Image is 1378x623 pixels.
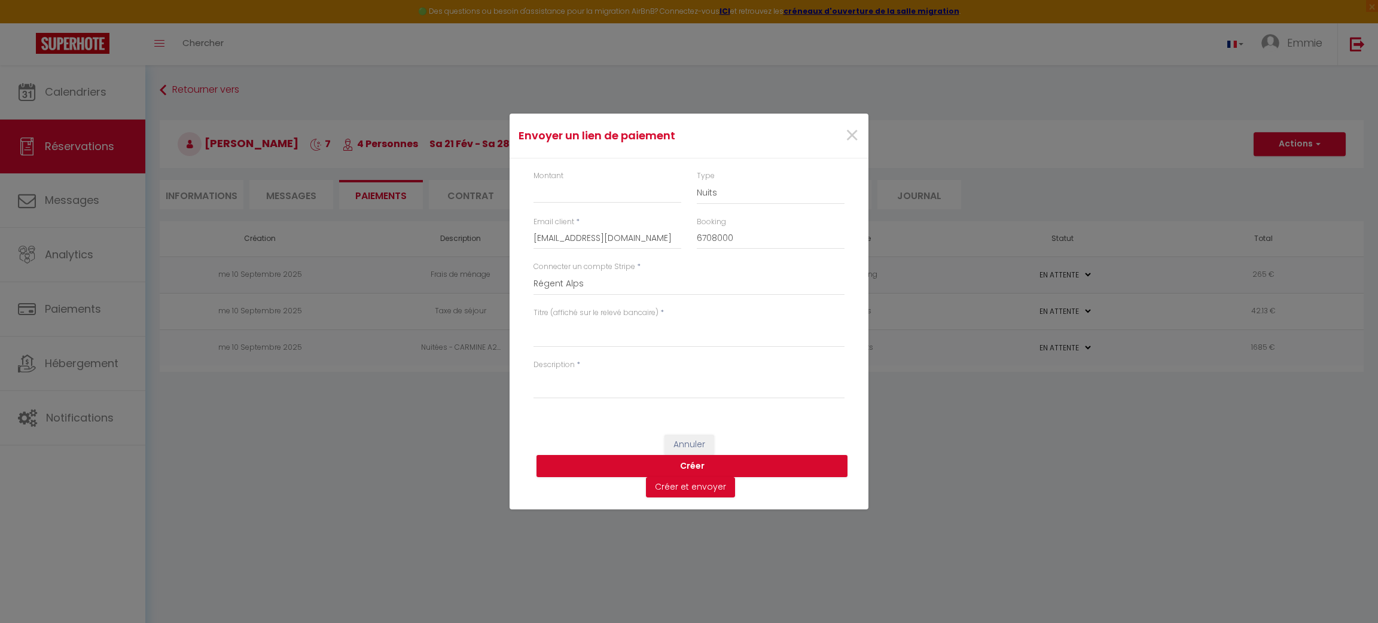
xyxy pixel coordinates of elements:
span: × [845,118,859,154]
label: Description [533,359,575,371]
label: Montant [533,170,563,182]
label: Titre (affiché sur le relevé bancaire) [533,307,658,319]
button: Créer [536,455,847,478]
label: Email client [533,216,574,228]
label: Type [697,170,715,182]
button: Créer et envoyer [646,477,735,497]
label: Connecter un compte Stripe [533,261,635,273]
button: Annuler [664,435,714,455]
h4: Envoyer un lien de paiement [519,127,740,144]
button: Close [845,123,859,149]
label: Booking [697,216,726,228]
